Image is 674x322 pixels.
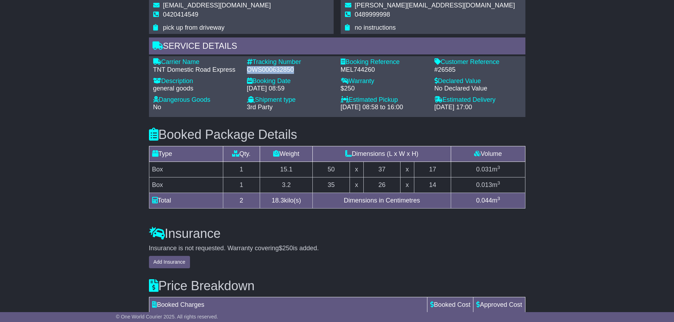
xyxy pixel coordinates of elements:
span: no instructions [355,24,396,31]
td: m [451,162,525,177]
span: 0.013 [476,181,492,188]
td: m [451,177,525,193]
div: Estimated Delivery [434,96,521,104]
span: $250 [279,245,293,252]
sup: 3 [497,180,500,186]
td: 1 [223,177,260,193]
span: © One World Courier 2025. All rights reserved. [116,314,218,320]
div: [DATE] 08:58 to 16:00 [341,104,427,111]
td: Weight [260,146,313,162]
td: 17 [414,162,451,177]
h3: Price Breakdown [149,279,525,293]
div: Estimated Pickup [341,96,427,104]
td: Approved Cost [473,297,525,313]
div: Description [153,77,240,85]
td: Booked Cost [427,297,473,313]
div: Booking Date [247,77,334,85]
span: pick up from driveway [163,24,225,31]
span: [PERSON_NAME][EMAIL_ADDRESS][DOMAIN_NAME] [355,2,515,9]
span: 0420414549 [163,11,198,18]
td: x [401,177,414,193]
span: No [153,104,161,111]
sup: 3 [497,165,500,170]
span: 18.3 [272,197,284,204]
td: Booked Charges [149,297,427,313]
td: 2 [223,193,260,208]
div: Warranty [341,77,427,85]
div: No Declared Value [434,85,521,93]
td: m [451,193,525,208]
span: [EMAIL_ADDRESS][DOMAIN_NAME] [163,2,271,9]
td: x [350,177,363,193]
div: OWS000632850 [247,66,334,74]
div: #26585 [434,66,521,74]
div: Tracking Number [247,58,334,66]
td: Box [149,177,223,193]
div: Service Details [149,37,525,57]
span: 0489999998 [355,11,390,18]
td: Volume [451,146,525,162]
div: Shipment type [247,96,334,104]
div: $250 [341,85,427,93]
div: MEL744260 [341,66,427,74]
div: [DATE] 17:00 [434,104,521,111]
td: 50 [313,162,350,177]
button: Add Insurance [149,256,190,268]
td: Qty. [223,146,260,162]
td: 35 [313,177,350,193]
div: TNT Domestic Road Express [153,66,240,74]
span: 0.031 [476,166,492,173]
div: general goods [153,85,240,93]
td: x [350,162,363,177]
td: x [401,162,414,177]
td: Dimensions in Centimetres [313,193,451,208]
td: 15.1 [260,162,313,177]
sup: 3 [497,196,500,201]
td: kilo(s) [260,193,313,208]
td: Dimensions (L x W x H) [313,146,451,162]
td: Type [149,146,223,162]
div: Insurance is not requested. Warranty covering is added. [149,245,525,252]
div: Declared Value [434,77,521,85]
div: Dangerous Goods [153,96,240,104]
td: 26 [363,177,401,193]
td: 1 [223,162,260,177]
td: Total [149,193,223,208]
span: 3rd Party [247,104,273,111]
div: [DATE] 08:59 [247,85,334,93]
td: Box [149,162,223,177]
div: Customer Reference [434,58,521,66]
h3: Booked Package Details [149,128,525,142]
td: 14 [414,177,451,193]
div: Booking Reference [341,58,427,66]
td: 3.2 [260,177,313,193]
h3: Insurance [149,227,525,241]
span: 0.044 [476,197,492,204]
div: Carrier Name [153,58,240,66]
td: 37 [363,162,401,177]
